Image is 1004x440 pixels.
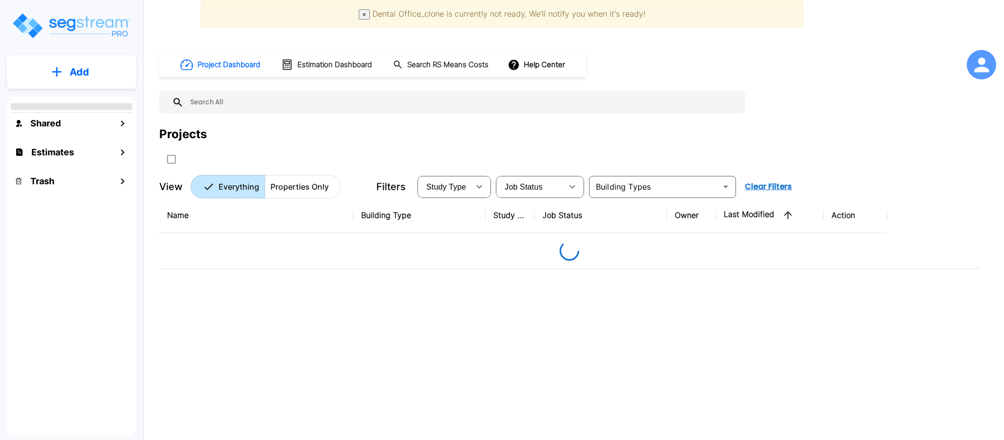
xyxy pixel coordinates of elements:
[486,197,535,233] th: Study Type
[7,58,136,86] button: Add
[372,9,645,19] span: Dental Office_clone is currently not ready, We'll notify you when it's ready!
[667,197,716,233] th: Owner
[363,11,367,18] span: ×
[407,59,489,71] h1: Search RS Means Costs
[353,197,486,233] th: Building Type
[389,55,494,74] button: Search RS Means Costs
[505,183,542,191] span: Job Status
[159,197,353,233] th: Name
[498,173,563,200] div: Select
[535,197,667,233] th: Job Status
[506,55,569,74] button: Help Center
[270,181,329,193] p: Properties Only
[159,125,207,143] div: Projects
[359,9,370,20] button: Close
[159,179,183,194] p: View
[719,180,733,194] button: Open
[426,183,466,191] span: Study Type
[191,175,341,198] div: Platform
[219,181,259,193] p: Everything
[824,197,887,233] th: Action
[11,12,131,40] img: Logo
[716,197,824,233] th: Last Modified
[265,175,341,198] button: Properties Only
[191,175,265,198] button: Everything
[184,91,740,114] input: Search All
[376,179,406,194] p: Filters
[70,65,89,79] p: Add
[31,146,74,159] h1: Estimates
[592,180,717,194] input: Building Types
[741,177,796,196] button: Clear Filters
[30,174,54,188] h1: Trash
[277,54,377,75] button: Estimation Dashboard
[30,117,61,130] h1: Shared
[176,54,266,75] button: Project Dashboard
[419,173,469,200] div: Select
[297,59,372,71] h1: Estimation Dashboard
[197,59,260,71] h1: Project Dashboard
[162,149,181,169] button: SelectAll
